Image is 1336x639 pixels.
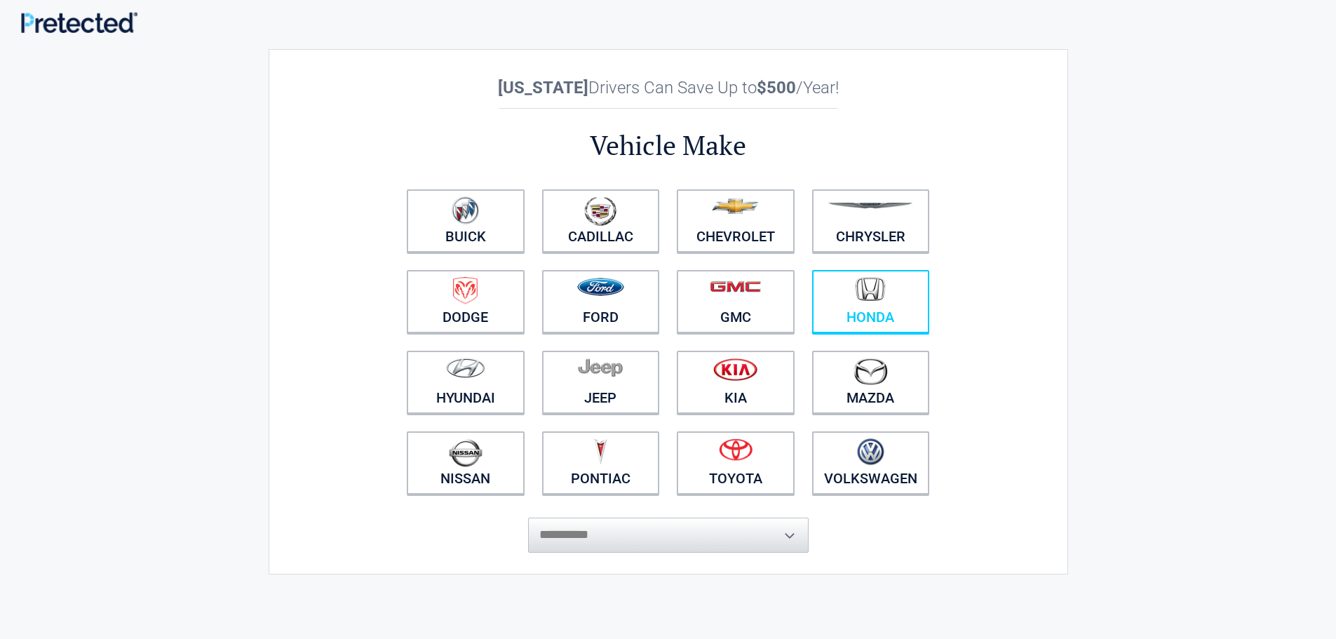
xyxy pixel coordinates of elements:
[828,203,913,209] img: chrysler
[578,358,623,377] img: jeep
[812,189,930,253] a: Chrysler
[407,431,525,495] a: Nissan
[757,78,796,97] b: $500
[677,189,795,253] a: Chevrolet
[407,270,525,333] a: Dodge
[542,270,660,333] a: Ford
[812,431,930,495] a: Volkswagen
[812,351,930,414] a: Mazda
[677,270,795,333] a: GMC
[453,277,478,304] img: dodge
[713,358,757,381] img: kia
[398,78,938,97] h2: Drivers Can Save Up to /Year
[719,438,753,461] img: toyota
[577,278,624,296] img: ford
[710,281,761,292] img: gmc
[498,78,588,97] b: [US_STATE]
[712,199,759,214] img: chevrolet
[398,128,938,163] h2: Vehicle Make
[857,438,884,466] img: volkswagen
[446,358,485,378] img: hyundai
[21,12,137,33] img: Main Logo
[407,189,525,253] a: Buick
[593,438,607,465] img: pontiac
[542,351,660,414] a: Jeep
[452,196,479,224] img: buick
[856,277,885,302] img: honda
[677,431,795,495] a: Toyota
[584,196,616,226] img: cadillac
[677,351,795,414] a: Kia
[449,438,483,467] img: nissan
[542,431,660,495] a: Pontiac
[542,189,660,253] a: Cadillac
[853,358,888,385] img: mazda
[407,351,525,414] a: Hyundai
[812,270,930,333] a: Honda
